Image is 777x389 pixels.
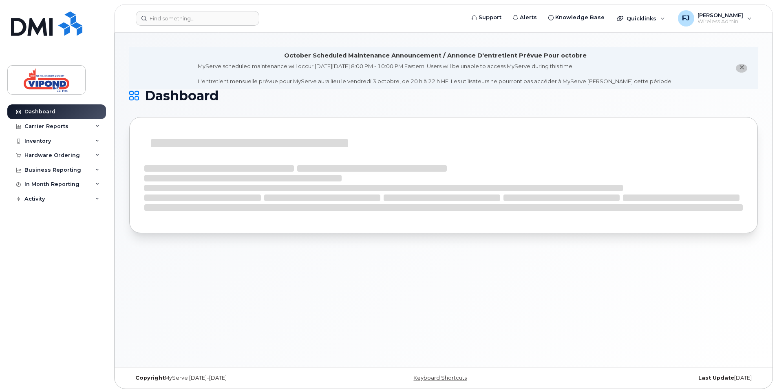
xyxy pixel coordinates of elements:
[698,375,734,381] strong: Last Update
[198,62,673,85] div: MyServe scheduled maintenance will occur [DATE][DATE] 8:00 PM - 10:00 PM Eastern. Users will be u...
[548,375,758,381] div: [DATE]
[413,375,467,381] a: Keyboard Shortcuts
[145,90,219,102] span: Dashboard
[736,64,747,73] button: close notification
[135,375,165,381] strong: Copyright
[284,51,587,60] div: October Scheduled Maintenance Announcement / Annonce D'entretient Prévue Pour octobre
[129,375,339,381] div: MyServe [DATE]–[DATE]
